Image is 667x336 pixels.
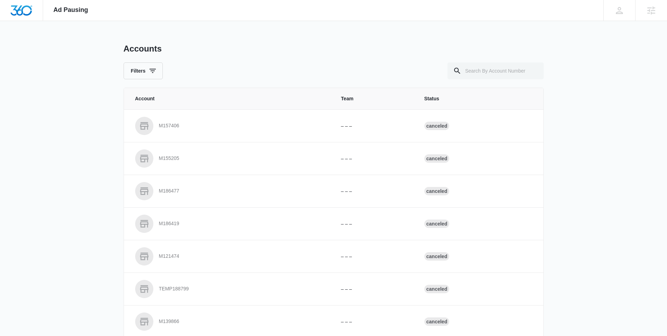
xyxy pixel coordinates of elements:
a: M157406 [135,117,324,135]
a: M121474 [135,247,324,266]
p: – – – [341,285,408,293]
div: Canceled [424,220,450,228]
a: M186477 [135,182,324,200]
a: M186419 [135,215,324,233]
p: M157406 [159,122,179,129]
p: – – – [341,122,408,130]
input: Search By Account Number [447,62,544,79]
div: Canceled [424,187,450,195]
p: M155205 [159,155,179,162]
span: Status [424,95,532,102]
div: Canceled [424,154,450,163]
span: Ad Pausing [54,6,88,14]
h1: Accounts [124,43,162,54]
span: Account [135,95,324,102]
div: Canceled [424,285,450,293]
p: M186477 [159,188,179,195]
p: – – – [341,220,408,228]
p: M186419 [159,220,179,227]
p: M121474 [159,253,179,260]
a: M155205 [135,149,324,168]
a: M139866 [135,313,324,331]
p: – – – [341,253,408,260]
div: Canceled [424,122,450,130]
div: Canceled [424,317,450,326]
button: Filters [124,62,163,79]
div: Canceled [424,252,450,261]
p: – – – [341,188,408,195]
a: TEMP188799 [135,280,324,298]
span: Team [341,95,408,102]
p: – – – [341,318,408,325]
p: – – – [341,155,408,162]
p: M139866 [159,318,179,325]
p: TEMP188799 [159,285,189,293]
